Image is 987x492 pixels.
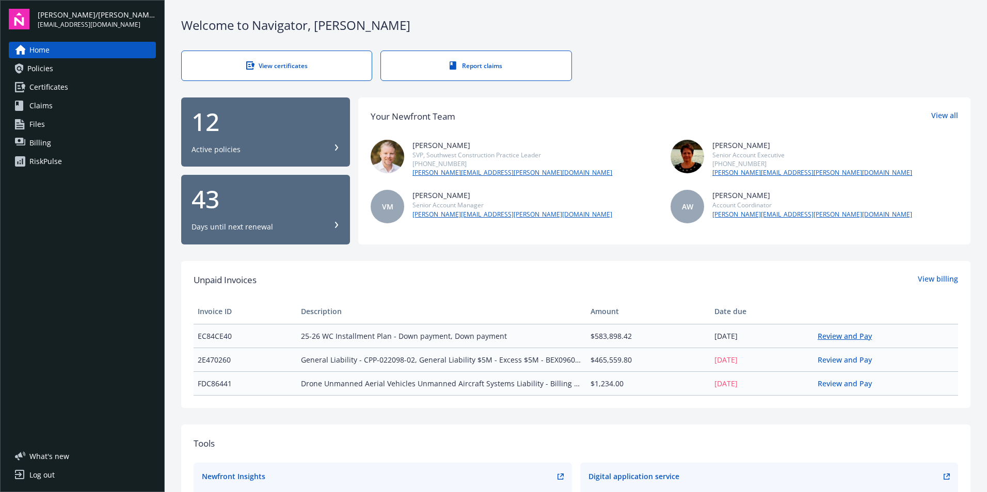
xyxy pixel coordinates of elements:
[9,451,86,462] button: What's new
[712,151,912,159] div: Senior Account Executive
[194,437,958,450] div: Tools
[712,140,912,151] div: [PERSON_NAME]
[586,299,710,324] th: Amount
[194,371,297,395] td: FDC86441
[412,210,612,219] a: [PERSON_NAME][EMAIL_ADDRESS][PERSON_NAME][DOMAIN_NAME]
[586,348,710,371] td: $465,559.80
[29,42,50,58] span: Home
[918,273,958,287] a: View billing
[9,153,156,170] a: RiskPulse
[712,159,912,168] div: [PHONE_NUMBER]
[181,97,350,167] button: 12Active policies
[194,348,297,371] td: 2E470260
[818,331,880,341] a: Review and Pay
[931,110,958,123] a: View all
[371,140,404,173] img: photo
[712,201,912,209] div: Account Coordinator
[712,168,912,177] a: [PERSON_NAME][EMAIL_ADDRESS][PERSON_NAME][DOMAIN_NAME]
[38,9,156,29] button: [PERSON_NAME]/[PERSON_NAME] Construction, Inc.[EMAIL_ADDRESS][DOMAIN_NAME]
[412,201,612,209] div: Senior Account Manager
[412,190,612,201] div: [PERSON_NAME]
[301,354,582,365] span: General Liability - CPP-022098-02, General Liability $5M - Excess $5M - BEX09603794-06, Drone Unm...
[29,116,45,133] span: Files
[192,187,340,211] div: 43
[9,116,156,133] a: Files
[192,222,273,232] div: Days until next renewal
[194,273,257,287] span: Unpaid Invoices
[586,371,710,395] td: $1,234.00
[301,331,582,341] span: 25-26 WC Installment Plan - Down payment, Down payment
[710,371,814,395] td: [DATE]
[412,140,612,151] div: [PERSON_NAME]
[9,97,156,114] a: Claims
[412,151,612,159] div: SVP, Southwest Construction Practice Leader
[29,79,68,95] span: Certificates
[710,348,814,371] td: [DATE]
[301,378,582,389] span: Drone Unmanned Aerial Vehicles Unmanned Aircraft Systems Liability - Billing update - UAV00121620...
[181,17,970,34] div: Welcome to Navigator , [PERSON_NAME]
[588,471,679,482] div: Digital application service
[9,42,156,58] a: Home
[682,201,693,212] span: AW
[380,51,571,81] a: Report claims
[29,451,69,462] span: What ' s new
[29,467,55,483] div: Log out
[29,97,53,114] span: Claims
[712,210,912,219] a: [PERSON_NAME][EMAIL_ADDRESS][PERSON_NAME][DOMAIN_NAME]
[712,190,912,201] div: [PERSON_NAME]
[29,135,51,151] span: Billing
[192,144,241,155] div: Active policies
[9,60,156,77] a: Policies
[402,61,550,70] div: Report claims
[586,324,710,348] td: $583,898.42
[9,79,156,95] a: Certificates
[27,60,53,77] span: Policies
[9,9,29,29] img: navigator-logo.svg
[297,299,586,324] th: Description
[382,201,393,212] span: VM
[818,355,880,365] a: Review and Pay
[194,324,297,348] td: EC84CE40
[9,135,156,151] a: Billing
[202,471,265,482] div: Newfront Insights
[710,299,814,324] th: Date due
[181,175,350,244] button: 43Days until next renewal
[181,51,372,81] a: View certificates
[671,140,704,173] img: photo
[202,61,351,70] div: View certificates
[38,20,156,29] span: [EMAIL_ADDRESS][DOMAIN_NAME]
[818,379,880,388] a: Review and Pay
[412,159,612,168] div: [PHONE_NUMBER]
[371,110,455,123] div: Your Newfront Team
[192,109,340,134] div: 12
[710,324,814,348] td: [DATE]
[29,153,62,170] div: RiskPulse
[412,168,612,177] a: [PERSON_NAME][EMAIL_ADDRESS][PERSON_NAME][DOMAIN_NAME]
[194,299,297,324] th: Invoice ID
[38,9,156,20] span: [PERSON_NAME]/[PERSON_NAME] Construction, Inc.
